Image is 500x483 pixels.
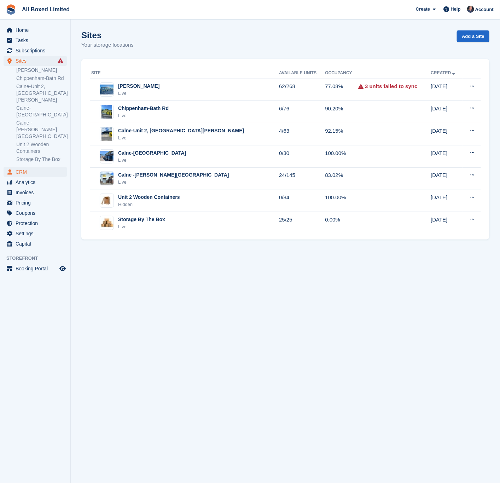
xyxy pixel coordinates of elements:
[4,167,67,177] a: menu
[100,172,114,185] img: Image of Calne -Harris Road site
[4,264,67,274] a: menu
[325,101,359,123] td: 90.20%
[365,82,417,91] a: 3 units failed to sync
[16,56,58,66] span: Sites
[100,151,114,161] img: Image of Calne-The Space Centre site
[4,177,67,187] a: menu
[118,127,244,134] div: Calne-Unit 2, [GEOGRAPHIC_DATA][PERSON_NAME]
[325,145,359,168] td: 100.00%
[101,127,112,141] img: Image of Calne-Unit 2, Porte Marsh Rd site
[16,105,67,118] a: Calne-[GEOGRAPHIC_DATA]
[90,68,279,79] th: Site
[16,25,58,35] span: Home
[16,141,67,155] a: Unit 2 Wooden Containers
[431,190,463,212] td: [DATE]
[431,212,463,234] td: [DATE]
[118,179,229,186] div: Live
[451,6,461,13] span: Help
[467,6,474,13] img: Dan Goss
[4,56,67,66] a: menu
[4,208,67,218] a: menu
[4,188,67,197] a: menu
[118,194,180,201] div: Unit 2 Wooden Containers
[279,167,325,190] td: 24/145
[58,264,67,273] a: Preview store
[16,229,58,238] span: Settings
[279,145,325,168] td: 0/30
[16,156,67,163] a: Storage By The Box
[16,177,58,187] span: Analytics
[6,255,70,262] span: Storefront
[325,167,359,190] td: 83.02%
[279,123,325,145] td: 4/63
[475,6,494,13] span: Account
[16,198,58,208] span: Pricing
[100,196,114,205] img: Image of Unit 2 Wooden Containers site
[4,198,67,208] a: menu
[19,4,72,15] a: All Boxed Limited
[416,6,430,13] span: Create
[118,90,159,97] div: Live
[325,212,359,234] td: 0.00%
[16,120,67,140] a: Calne -[PERSON_NAME][GEOGRAPHIC_DATA]
[431,145,463,168] td: [DATE]
[431,70,457,75] a: Created
[118,201,180,208] div: Hidden
[431,101,463,123] td: [DATE]
[118,112,169,119] div: Live
[118,149,186,157] div: Calne-[GEOGRAPHIC_DATA]
[16,75,67,82] a: Chippenham-Bath Rd
[118,157,186,164] div: Live
[118,171,229,179] div: Calne -[PERSON_NAME][GEOGRAPHIC_DATA]
[100,218,114,228] img: Image of Storage By The Box site
[118,134,244,142] div: Live
[4,229,67,238] a: menu
[100,85,114,95] img: Image of Melksham-Bowerhill site
[58,58,63,64] i: Smart entry sync failures have occurred
[325,68,359,79] th: Occupancy
[4,35,67,45] a: menu
[6,4,16,15] img: stora-icon-8386f47178a22dfd0bd8f6a31ec36ba5ce8667c1dd55bd0f319d3a0aa187defe.svg
[431,79,463,101] td: [DATE]
[325,123,359,145] td: 92.15%
[81,30,134,40] h1: Sites
[16,35,58,45] span: Tasks
[16,46,58,56] span: Subscriptions
[101,105,112,119] img: Image of Chippenham-Bath Rd site
[279,190,325,212] td: 0/84
[4,25,67,35] a: menu
[457,30,489,42] a: Add a Site
[118,105,169,112] div: Chippenham-Bath Rd
[4,46,67,56] a: menu
[16,83,67,103] a: Calne-Unit 2, [GEOGRAPHIC_DATA][PERSON_NAME]
[16,264,58,274] span: Booking Portal
[325,79,359,101] td: 77.08%
[16,188,58,197] span: Invoices
[118,216,165,223] div: Storage By The Box
[325,190,359,212] td: 100.00%
[279,68,325,79] th: Available Units
[279,79,325,101] td: 62/268
[279,212,325,234] td: 25/25
[431,123,463,145] td: [DATE]
[81,41,134,49] p: Your storage locations
[16,67,67,74] a: [PERSON_NAME]
[16,239,58,249] span: Capital
[279,101,325,123] td: 6/76
[118,223,165,230] div: Live
[4,218,67,228] a: menu
[16,167,58,177] span: CRM
[16,218,58,228] span: Protection
[16,208,58,218] span: Coupons
[4,239,67,249] a: menu
[118,82,159,90] div: [PERSON_NAME]
[431,167,463,190] td: [DATE]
